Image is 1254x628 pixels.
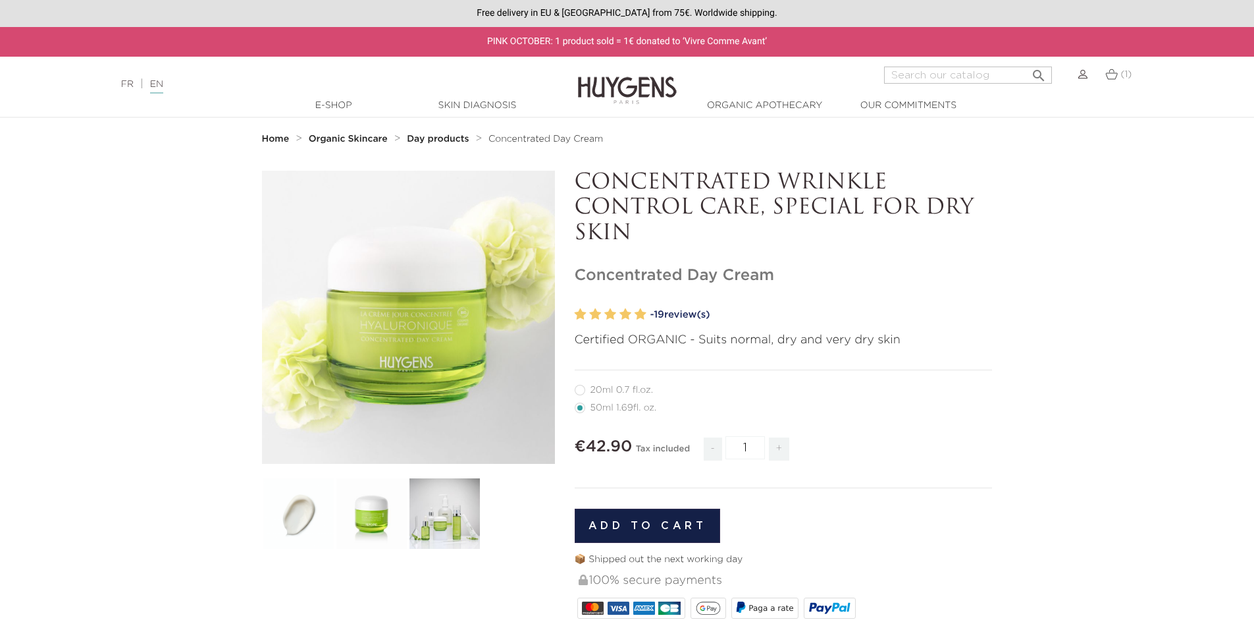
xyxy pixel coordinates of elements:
a: Organic Apothecary [699,99,831,113]
button: Add to cart [575,509,721,543]
label: 20ml 0.7 fl.oz. [575,385,669,395]
p: 📦 Shipped out the next working day [575,553,993,567]
label: 3 [604,305,616,324]
div: 100% secure payments [577,567,993,595]
label: 1 [575,305,587,324]
a: -19review(s) [650,305,993,325]
strong: Day products [407,134,469,144]
span: Paga a rate [748,604,793,613]
a: Day products [407,134,472,144]
h1: Concentrated Day Cream [575,266,993,285]
i:  [1031,64,1047,80]
div: Tax included [636,435,690,471]
a: EN [150,80,163,94]
label: 50ml 1.69fl. oz. [575,403,673,413]
label: 5 [635,305,646,324]
img: google_pay [696,602,721,615]
span: €42.90 [575,439,633,455]
span: (1) [1120,70,1132,79]
span: - [704,438,722,461]
strong: Organic Skincare [309,134,388,144]
a: Skin Diagnosis [411,99,543,113]
span: + [769,438,790,461]
img: 100% secure payments [579,575,588,585]
a: FR [121,80,134,89]
button:  [1027,63,1051,80]
a: Organic Skincare [309,134,391,144]
img: CB_NATIONALE [658,602,680,615]
a: E-Shop [268,99,400,113]
label: 2 [589,305,601,324]
img: Huygens [578,55,677,106]
img: MASTERCARD [582,602,604,615]
input: Search [884,67,1052,84]
div: | [115,76,513,92]
p: Certified ORGANIC - Suits normal, dry and very dry skin [575,331,993,349]
a: Concentrated Day Cream [488,134,603,144]
a: Home [262,134,292,144]
label: 4 [619,305,631,324]
img: AMEX [633,602,655,615]
span: 19 [654,310,664,320]
strong: Home [262,134,290,144]
a: Our commitments [843,99,974,113]
input: Quantity [725,436,765,459]
img: VISA [608,602,629,615]
p: CONCENTRATED WRINKLE CONTROL CARE, SPECIAL FOR DRY SKIN [575,171,993,246]
a: (1) [1105,69,1132,80]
